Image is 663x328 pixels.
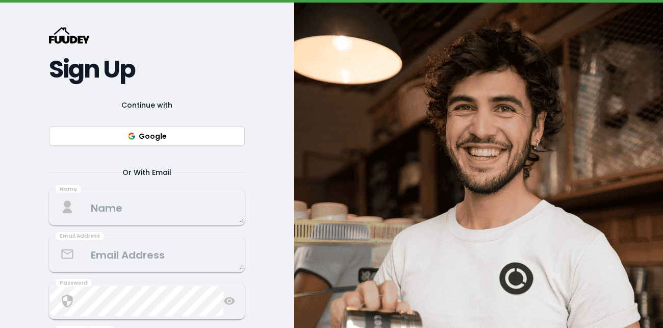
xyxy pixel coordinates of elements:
[56,279,92,287] div: Password
[49,27,90,44] svg: {/* Added fill="currentColor" here */} {/* This rectangle defines the background. Its explicit fi...
[56,232,104,240] div: Email Address
[109,99,185,111] span: Continue with
[110,166,184,179] span: Or With Email
[49,127,245,146] button: Google
[49,60,245,79] h2: Sign Up
[56,185,81,193] div: Name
